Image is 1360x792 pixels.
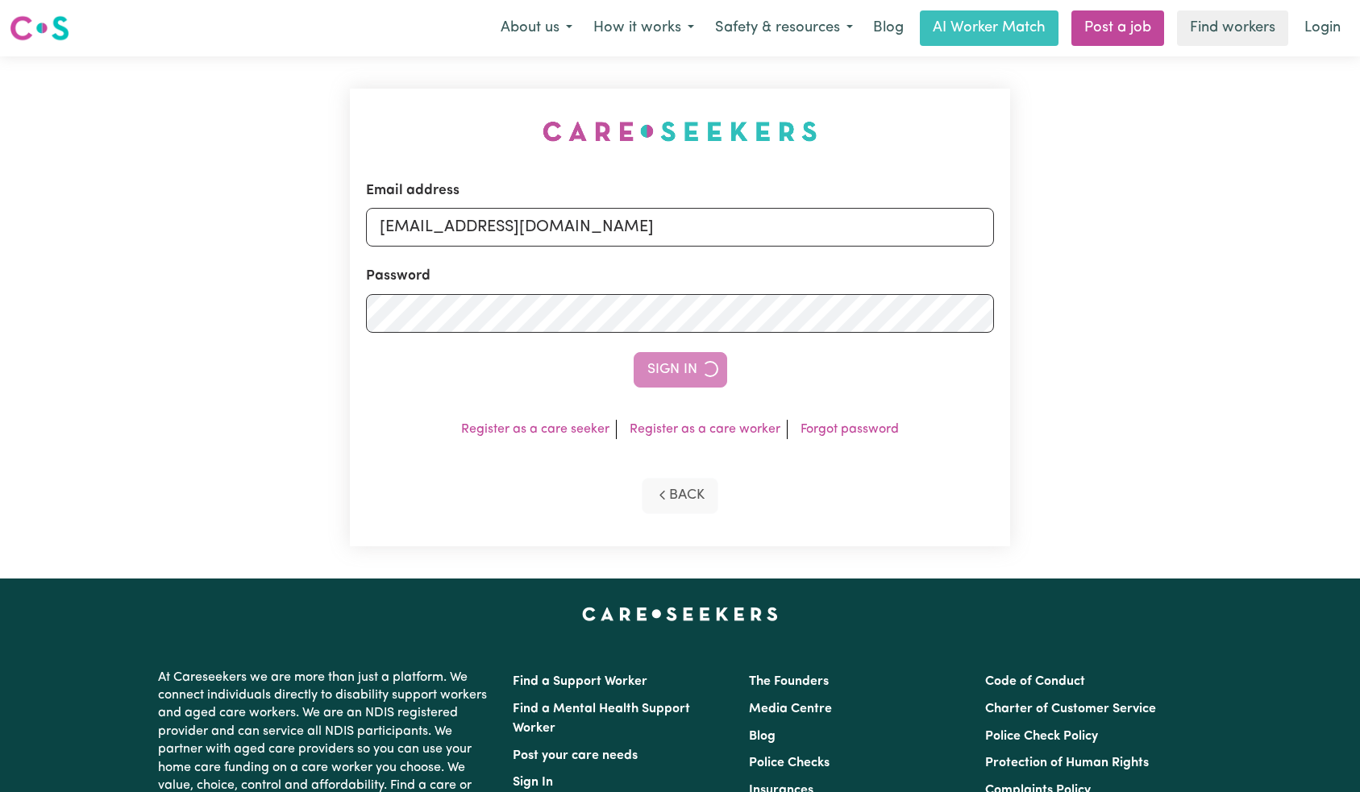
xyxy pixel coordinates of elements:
[1071,10,1164,46] a: Post a job
[749,730,776,743] a: Blog
[10,10,69,47] a: Careseekers logo
[749,703,832,715] a: Media Centre
[630,423,780,436] a: Register as a care worker
[583,11,705,45] button: How it works
[1295,10,1350,46] a: Login
[705,11,863,45] button: Safety & resources
[513,749,638,762] a: Post your care needs
[513,776,553,789] a: Sign In
[1177,10,1288,46] a: Find workers
[985,730,1098,743] a: Police Check Policy
[366,266,430,287] label: Password
[513,703,690,735] a: Find a Mental Health Support Worker
[10,14,69,43] img: Careseekers logo
[461,423,609,436] a: Register as a care seeker
[582,607,778,620] a: Careseekers home page
[985,675,1085,688] a: Code of Conduct
[749,757,830,769] a: Police Checks
[985,703,1156,715] a: Charter of Customer Service
[985,757,1149,769] a: Protection of Human Rights
[513,675,647,688] a: Find a Support Worker
[801,423,899,436] a: Forgot password
[863,10,913,46] a: Blog
[920,10,1058,46] a: AI Worker Match
[366,180,460,201] label: Email address
[749,675,829,688] a: The Founders
[490,11,583,45] button: About us
[366,208,995,247] input: Email address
